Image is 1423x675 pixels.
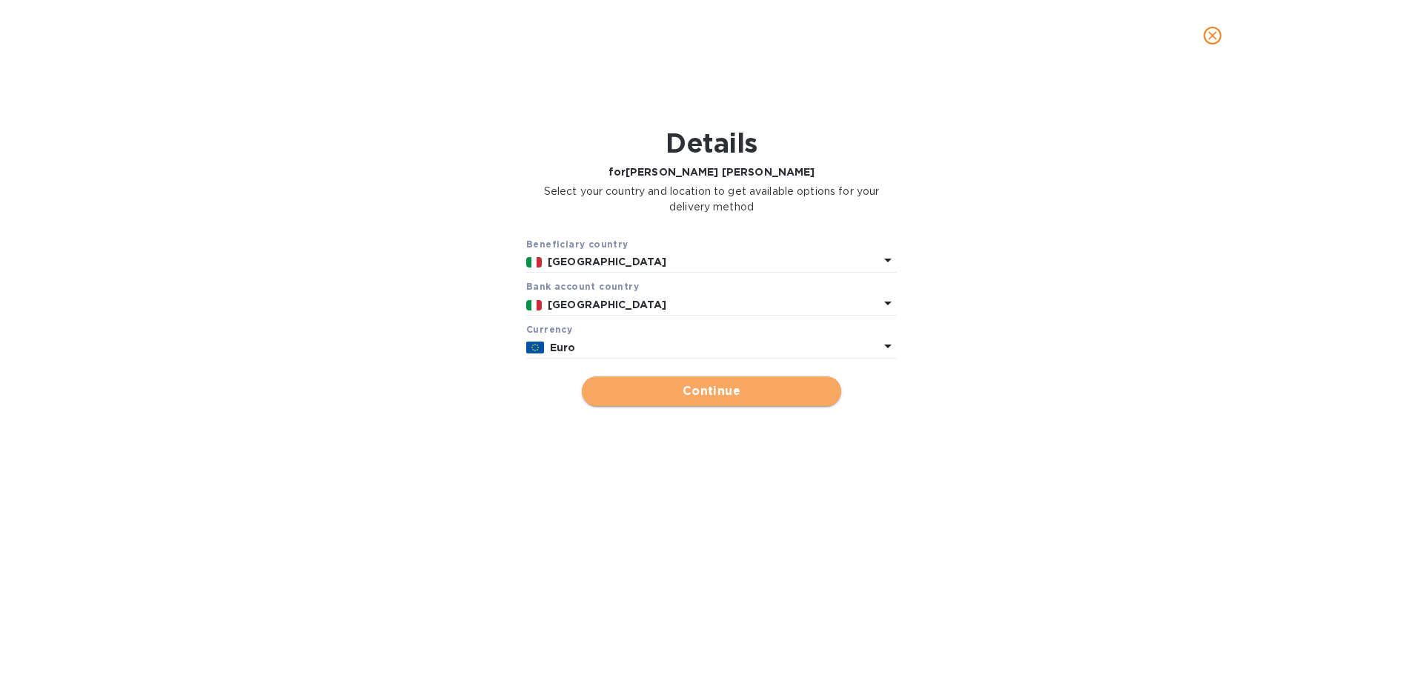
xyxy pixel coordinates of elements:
b: for [PERSON_NAME] [PERSON_NAME] [608,166,815,178]
img: IT [526,300,542,310]
h1: Details [526,127,897,159]
span: Continue [594,382,829,400]
b: Bank account cоuntry [526,281,639,292]
p: Select your country and location to get available options for your delivery method [526,184,897,215]
b: [GEOGRAPHIC_DATA] [548,256,666,267]
b: Euro [550,342,576,353]
b: Currency [526,324,572,335]
b: [GEOGRAPHIC_DATA] [548,299,666,310]
img: IT [526,257,542,267]
button: Continue [582,376,841,406]
button: close [1195,18,1230,53]
b: Beneficiary country [526,239,628,250]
